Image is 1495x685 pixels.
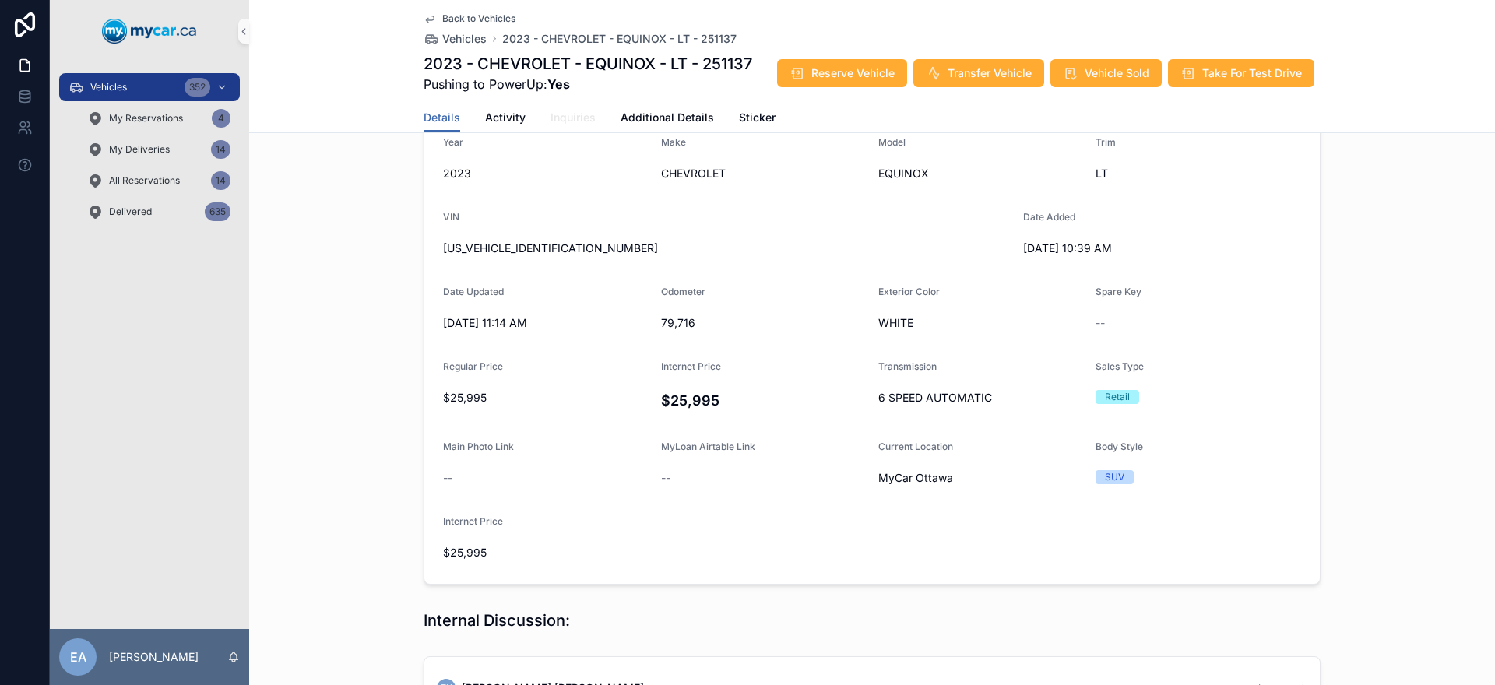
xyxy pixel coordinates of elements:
span: Spare Key [1096,286,1141,297]
span: Trim [1096,136,1116,148]
span: Year [443,136,463,148]
span: Vehicle Sold [1085,65,1149,81]
span: Additional Details [621,110,714,125]
span: [DATE] 11:14 AM [443,315,649,331]
span: VIN [443,211,459,223]
span: Main Photo Link [443,441,514,452]
p: [PERSON_NAME] [109,649,199,665]
a: Back to Vehicles [424,12,515,25]
button: Vehicle Sold [1050,59,1162,87]
a: Details [424,104,460,133]
span: Back to Vehicles [442,12,515,25]
a: Sticker [739,104,776,135]
span: [US_VEHICLE_IDENTIFICATION_NUMBER] [443,241,1011,256]
h4: $25,995 [661,390,867,411]
span: My Deliveries [109,143,170,156]
span: Take For Test Drive [1202,65,1302,81]
a: My Deliveries14 [78,135,240,163]
span: Vehicles [90,81,127,93]
span: -- [443,470,452,486]
span: Transfer Vehicle [948,65,1032,81]
span: Vehicles [442,31,487,47]
a: Delivered635 [78,198,240,226]
a: My Reservations4 [78,104,240,132]
div: 4 [212,109,230,128]
span: EA [70,648,86,666]
span: Sticker [739,110,776,125]
button: Take For Test Drive [1168,59,1314,87]
h1: 2023 - CHEVROLET - EQUINOX - LT - 251137 [424,53,752,75]
span: Odometer [661,286,705,297]
a: Activity [485,104,526,135]
span: Date Added [1023,211,1075,223]
div: 14 [211,171,230,190]
span: Inquiries [551,110,596,125]
div: Retail [1105,390,1130,404]
div: SUV [1105,470,1124,484]
h1: Internal Discussion: [424,609,570,631]
span: 6 SPEED AUTOMATIC [878,390,1083,406]
span: LT [1096,166,1301,181]
span: MyCar Ottawa [878,470,953,486]
button: Reserve Vehicle [777,59,907,87]
span: My Reservations [109,112,183,125]
a: Additional Details [621,104,714,135]
span: -- [1096,315,1105,331]
span: Exterior Color [878,286,940,297]
div: 352 [185,78,210,97]
a: All Reservations14 [78,167,240,195]
span: Model [878,136,906,148]
span: Sales Type [1096,360,1144,372]
button: Transfer Vehicle [913,59,1044,87]
div: 635 [205,202,230,221]
span: 79,716 [661,315,867,331]
span: Date Updated [443,286,504,297]
span: MyLoan Airtable Link [661,441,755,452]
strong: Yes [547,76,570,92]
span: Regular Price [443,360,503,372]
span: 2023 [443,166,649,181]
span: CHEVROLET [661,166,867,181]
span: Pushing to PowerUp: [424,75,752,93]
span: Current Location [878,441,953,452]
span: Delivered [109,205,152,218]
span: All Reservations [109,174,180,187]
div: 14 [211,140,230,159]
span: Transmission [878,360,937,372]
a: Vehicles [424,31,487,47]
div: scrollable content [50,62,249,246]
span: Internet Price [661,360,721,372]
span: $25,995 [443,390,649,406]
a: 2023 - CHEVROLET - EQUINOX - LT - 251137 [502,31,737,47]
span: Details [424,110,460,125]
a: Vehicles352 [59,73,240,101]
span: $25,995 [443,545,649,560]
a: Inquiries [551,104,596,135]
span: Activity [485,110,526,125]
span: WHITE [878,315,1083,331]
span: Body Style [1096,441,1143,452]
span: EQUINOX [878,166,1083,181]
span: Internet Price [443,515,503,527]
span: -- [661,470,670,486]
img: App logo [102,19,197,44]
span: Reserve Vehicle [811,65,895,81]
span: Make [661,136,686,148]
span: [DATE] 10:39 AM [1023,241,1229,256]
